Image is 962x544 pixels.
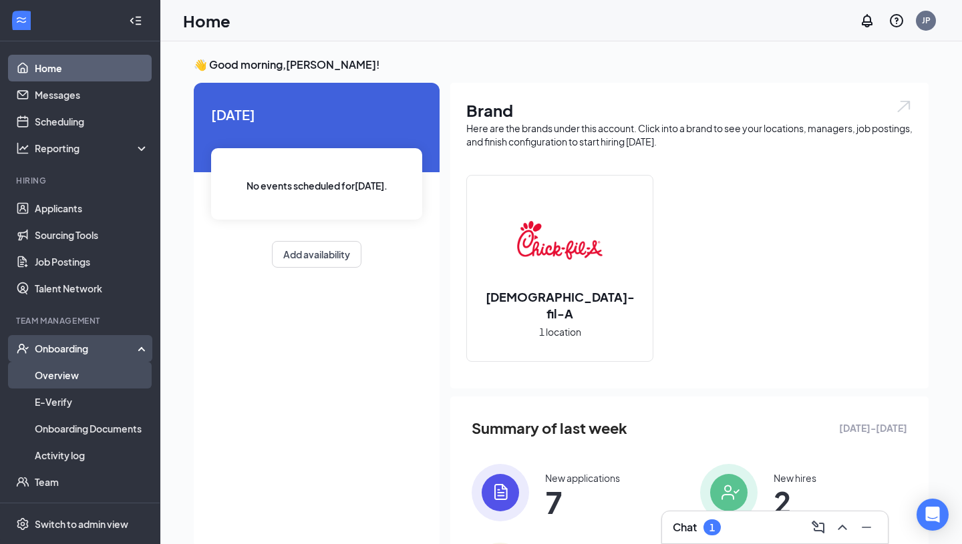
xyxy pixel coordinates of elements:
div: New hires [774,471,816,485]
span: 7 [545,490,620,514]
svg: Notifications [859,13,875,29]
span: Summary of last week [472,417,627,440]
svg: WorkstreamLogo [15,13,28,27]
svg: Analysis [16,142,29,155]
a: Onboarding Documents [35,415,149,442]
svg: Minimize [858,519,874,535]
span: 2 [774,490,816,514]
h3: 👋 Good morning, [PERSON_NAME] ! [194,57,929,72]
a: Overview [35,362,149,388]
h2: [DEMOGRAPHIC_DATA]-fil-A [467,288,653,322]
svg: Collapse [129,14,142,27]
span: 1 location [539,324,581,339]
div: Hiring [16,175,146,186]
img: icon [700,464,758,521]
img: open.6027fd2a22e1237b5b06.svg [895,99,913,114]
h1: Home [183,9,230,32]
h1: Brand [466,99,913,121]
a: Applicants [35,195,149,222]
svg: ChevronUp [834,519,850,535]
a: E-Verify [35,388,149,415]
a: Sourcing Tools [35,222,149,248]
span: [DATE] - [DATE] [839,421,907,435]
div: New applications [545,471,620,485]
div: JP [922,15,931,26]
img: icon [472,464,529,521]
div: Onboarding [35,342,138,355]
svg: Settings [16,517,29,531]
a: Messages [35,81,149,108]
svg: QuestionInfo [889,13,905,29]
div: Open Intercom Messenger [917,499,949,531]
button: ChevronUp [832,517,853,538]
button: Add availability [272,241,361,268]
h3: Chat [673,520,697,535]
a: Activity log [35,442,149,469]
div: Here are the brands under this account. Click into a brand to see your locations, managers, job p... [466,121,913,148]
div: Reporting [35,142,150,155]
button: ComposeMessage [808,517,829,538]
div: Switch to admin view [35,517,128,531]
span: No events scheduled for [DATE] . [247,178,387,193]
span: [DATE] [211,104,422,125]
div: 1 [709,522,715,533]
button: Minimize [856,517,877,538]
a: Scheduling [35,108,149,135]
svg: ComposeMessage [810,519,826,535]
a: Job Postings [35,248,149,275]
a: Team [35,469,149,495]
svg: UserCheck [16,342,29,355]
a: DocumentsCrown [35,495,149,522]
img: Chick-fil-A [517,198,603,283]
a: Home [35,55,149,81]
a: Talent Network [35,275,149,302]
div: Team Management [16,315,146,326]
